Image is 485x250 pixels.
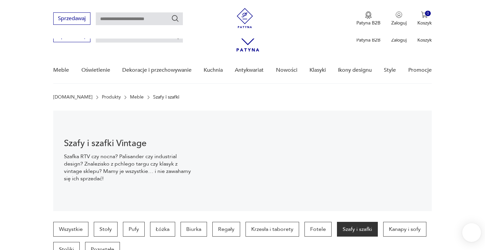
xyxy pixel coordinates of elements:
a: Produkty [102,95,121,100]
button: Szukaj [171,14,179,22]
img: Patyna - sklep z meblami i dekoracjami vintage [235,8,255,28]
a: Kuchnia [204,57,223,83]
a: Wszystkie [53,222,88,237]
div: 0 [425,11,431,16]
a: Style [384,57,396,83]
a: Promocje [408,57,432,83]
a: Biurka [181,222,207,237]
p: Zaloguj [391,37,407,43]
a: Szafy i szafki [337,222,378,237]
a: Oświetlenie [81,57,110,83]
p: Szafy i szafki [153,95,179,100]
a: Pufy [123,222,145,237]
a: Kanapy i sofy [383,222,426,237]
a: Ikona medaluPatyna B2B [356,11,380,26]
a: Ikony designu [338,57,372,83]
img: Ikona medalu [365,11,372,19]
h1: Szafy i szafki Vintage [64,139,194,147]
button: 0Koszyk [417,11,432,26]
a: Regały [212,222,240,237]
a: Meble [53,57,69,83]
a: Antykwariat [235,57,264,83]
img: Ikona koszyka [421,11,428,18]
a: [DOMAIN_NAME] [53,95,92,100]
button: Patyna B2B [356,11,380,26]
p: Zaloguj [391,20,407,26]
a: Nowości [276,57,297,83]
p: Patyna B2B [356,37,380,43]
img: Ikonka użytkownika [396,11,402,18]
iframe: Smartsupp widget button [462,223,481,242]
a: Sprzedawaj [53,17,90,21]
a: Fotele [304,222,332,237]
a: Łóżka [150,222,175,237]
p: Szafka RTV czy nocna? Palisander czy industrial design? Znalezisko z pchlego targu czy klasyk z v... [64,153,194,182]
button: Sprzedawaj [53,12,90,25]
a: Meble [130,95,144,100]
a: Dekoracje i przechowywanie [122,57,192,83]
a: Stoły [94,222,118,237]
button: Zaloguj [391,11,407,26]
a: Sprzedawaj [53,34,90,39]
p: Patyna B2B [356,20,380,26]
p: Koszyk [417,20,432,26]
a: Krzesła i taborety [246,222,299,237]
a: Klasyki [309,57,326,83]
p: Koszyk [417,37,432,43]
